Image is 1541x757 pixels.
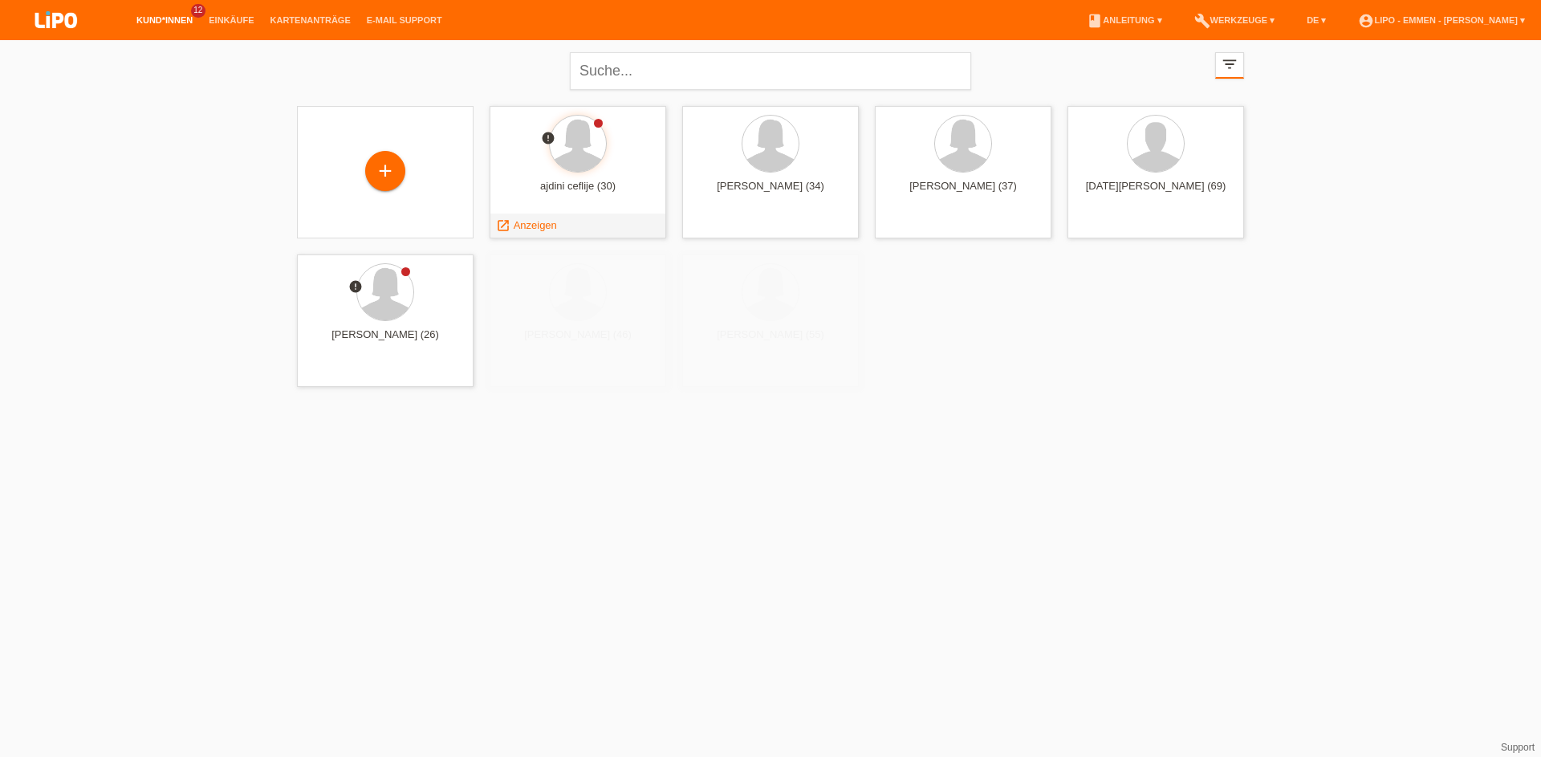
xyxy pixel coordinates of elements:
[16,33,96,45] a: LIPO pay
[348,279,363,294] i: error
[514,219,557,231] span: Anzeigen
[348,279,363,296] div: Unbestätigt, in Bearbeitung
[888,180,1039,206] div: [PERSON_NAME] (37)
[496,218,510,233] i: launch
[502,180,653,206] div: ajdini ceflije (30)
[1194,13,1210,29] i: build
[201,15,262,25] a: Einkäufe
[262,15,359,25] a: Kartenanträge
[695,328,846,354] div: [PERSON_NAME] (55)
[1079,15,1169,25] a: bookAnleitung ▾
[541,131,555,145] i: error
[496,219,557,231] a: launch Anzeigen
[1087,13,1103,29] i: book
[128,15,201,25] a: Kund*innen
[570,52,971,90] input: Suche...
[1080,180,1231,206] div: [DATE][PERSON_NAME] (69)
[359,15,450,25] a: E-Mail Support
[366,157,405,185] div: Kund*in hinzufügen
[1358,13,1374,29] i: account_circle
[1221,55,1238,73] i: filter_list
[1501,742,1535,753] a: Support
[1299,15,1334,25] a: DE ▾
[191,4,205,18] span: 12
[1350,15,1533,25] a: account_circleLIPO - Emmen - [PERSON_NAME] ▾
[695,180,846,206] div: [PERSON_NAME] (34)
[1186,15,1283,25] a: buildWerkzeuge ▾
[310,328,461,354] div: [PERSON_NAME] (26)
[541,131,555,148] div: Unbestätigt, in Bearbeitung
[502,328,653,354] div: [PERSON_NAME] (46)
